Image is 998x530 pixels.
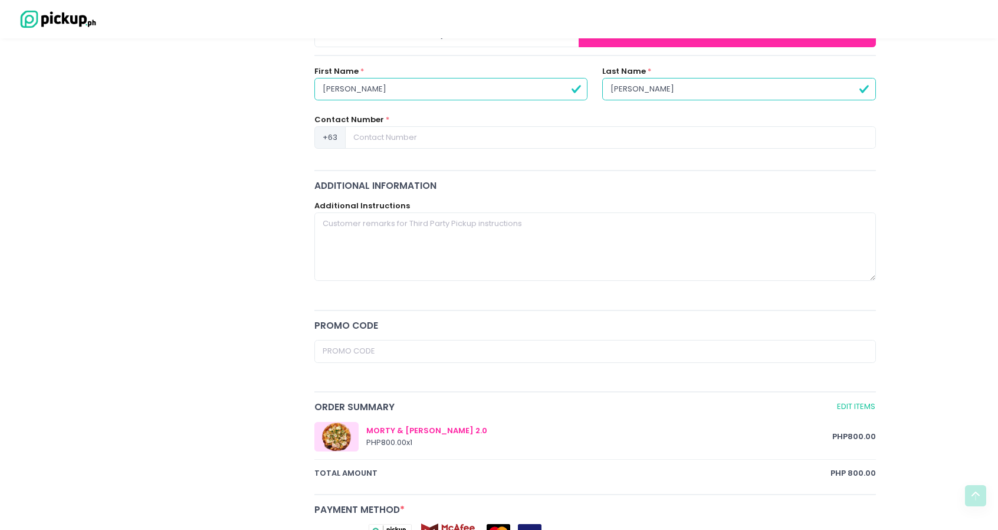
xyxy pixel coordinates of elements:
label: Last Name [602,66,646,77]
div: Promo code [314,319,876,332]
span: total amount [314,467,830,479]
span: +63 [314,126,346,149]
label: First Name [314,66,359,77]
span: Order Summary [314,400,834,414]
input: First Name [314,78,587,100]
div: Payment Method [314,503,876,516]
div: Additional Information [314,179,876,192]
div: PHP 800.00 x 1 [366,437,832,449]
label: Contact Number [314,114,384,126]
img: logo [15,9,97,30]
input: Promo Code [314,340,876,362]
span: PHP 800.00 [832,431,876,443]
span: PHP 800.00 [830,467,876,479]
input: Last Name [602,78,875,100]
label: Additional Instructions [314,200,410,212]
input: Contact Number [345,126,876,149]
div: MORTY & [PERSON_NAME] 2.0 [366,425,832,437]
a: Edit Items [836,400,876,414]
